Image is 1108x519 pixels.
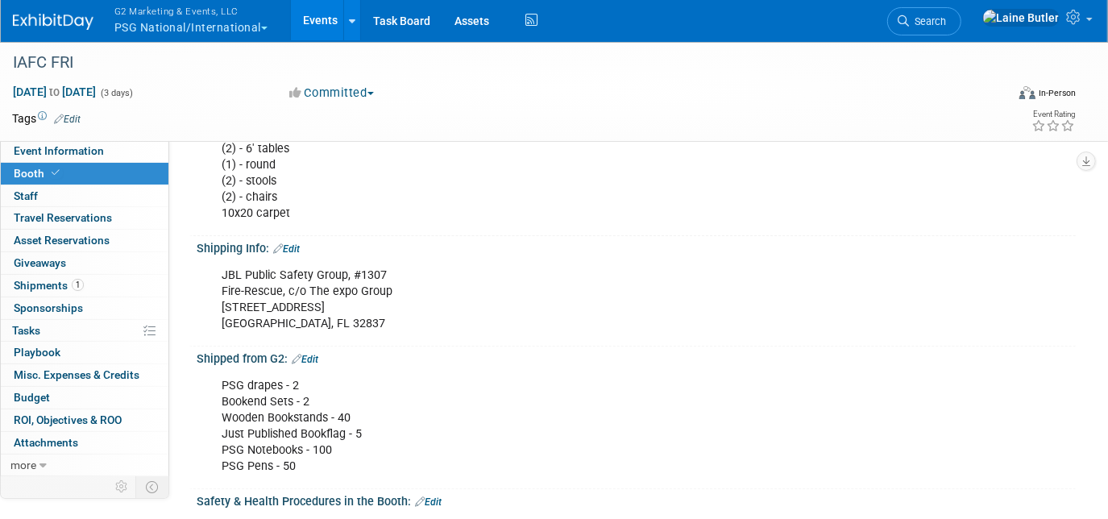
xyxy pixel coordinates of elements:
div: Event Format [919,84,1076,108]
a: Edit [54,114,81,125]
a: Edit [292,354,318,365]
span: G2 Marketing & Events, LLC [114,2,268,19]
a: Staff [1,185,168,207]
img: ExhibitDay [13,14,93,30]
a: Budget [1,387,168,409]
span: Sponsorships [14,301,83,314]
button: Committed [284,85,380,102]
span: Tasks [12,324,40,337]
div: PSG drapes - 2 Bookend Sets - 2 Wooden Bookstands - 40 Just Published Bookflag - 5 PSG Notebooks ... [210,370,905,483]
i: Booth reservation complete [52,168,60,177]
a: Shipments1 [1,275,168,297]
a: Search [887,7,961,35]
span: (3 days) [99,88,133,98]
td: Toggle Event Tabs [136,476,169,497]
span: Shipments [14,279,84,292]
div: (2) - 6' tables (1) - round (2) - stools (2) - chairs 10x20 carpet [210,133,905,230]
img: Format-Inperson.png [1019,86,1035,99]
div: JBL Public Safety Group, #1307 Fire-Rescue, c/o The expo Group [STREET_ADDRESS] [GEOGRAPHIC_DATA]... [210,259,905,340]
a: Edit [273,243,300,255]
span: Event Information [14,144,104,157]
span: Misc. Expenses & Credits [14,368,139,381]
a: Event Information [1,140,168,162]
span: 1 [72,279,84,291]
img: Laine Butler [982,9,1060,27]
div: Shipping Info: [197,236,1076,257]
a: Attachments [1,432,168,454]
span: Budget [14,391,50,404]
span: Staff [14,189,38,202]
div: Shipped from G2: [197,347,1076,367]
td: Tags [12,110,81,127]
span: Attachments [14,436,78,449]
span: Booth [14,167,63,180]
div: IAFC FRI [7,48,986,77]
span: Asset Reservations [14,234,110,247]
a: more [1,455,168,476]
a: Sponsorships [1,297,168,319]
a: Tasks [1,320,168,342]
div: Safety & Health Procedures in the Booth: [197,489,1076,510]
a: Misc. Expenses & Credits [1,364,168,386]
a: Giveaways [1,252,168,274]
span: Playbook [14,346,60,359]
a: Travel Reservations [1,207,168,229]
td: Personalize Event Tab Strip [108,476,136,497]
span: ROI, Objectives & ROO [14,413,122,426]
a: Edit [415,496,442,508]
a: Asset Reservations [1,230,168,251]
a: Playbook [1,342,168,363]
a: ROI, Objectives & ROO [1,409,168,431]
div: Event Rating [1031,110,1075,118]
span: Search [909,15,946,27]
a: Booth [1,163,168,185]
span: Travel Reservations [14,211,112,224]
span: Giveaways [14,256,66,269]
span: [DATE] [DATE] [12,85,97,99]
span: more [10,459,36,471]
div: In-Person [1038,87,1076,99]
span: to [47,85,62,98]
